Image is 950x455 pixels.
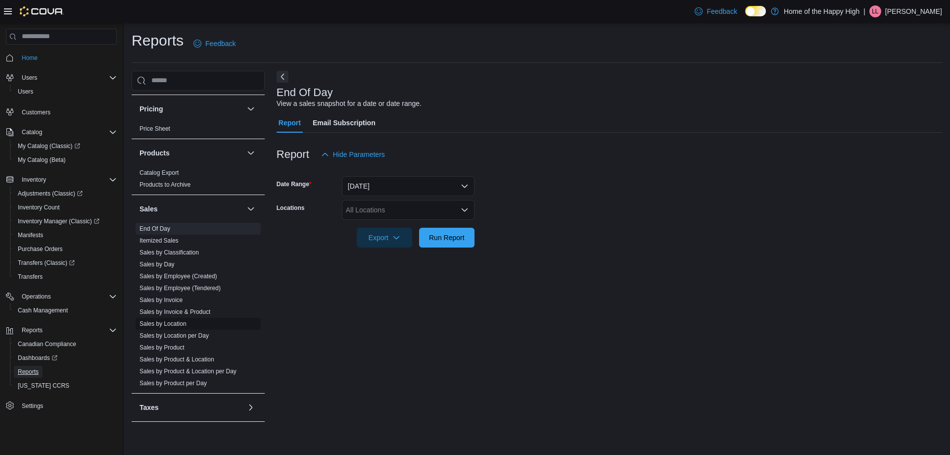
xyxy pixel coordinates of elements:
button: Reports [18,324,47,336]
span: Export [363,228,406,248]
button: Purchase Orders [10,242,121,256]
a: Sales by Classification [140,249,199,256]
span: Sales by Invoice & Product [140,308,210,316]
a: Adjustments (Classic) [14,188,87,200]
span: Sales by Classification [140,249,199,256]
span: Inventory [18,174,117,186]
span: Run Report [429,233,465,243]
a: My Catalog (Beta) [14,154,70,166]
span: Sales by Invoice [140,296,183,304]
h3: End Of Day [277,87,333,99]
span: Sales by Product per Day [140,379,207,387]
h1: Reports [132,31,184,51]
span: Washington CCRS [14,380,117,392]
span: Adjustments (Classic) [14,188,117,200]
button: Products [140,148,243,158]
a: Home [18,52,42,64]
a: Price Sheet [140,125,170,132]
span: Sales by Product & Location [140,355,214,363]
button: Inventory [2,173,121,187]
a: Sales by Location [140,320,187,327]
span: Sales by Employee (Created) [140,272,217,280]
button: Reports [2,323,121,337]
span: Sales by Day [140,260,175,268]
span: Transfers [14,271,117,283]
p: Home of the Happy High [784,5,859,17]
a: Adjustments (Classic) [10,187,121,201]
a: Sales by Product & Location [140,356,214,363]
span: Report [279,113,301,133]
p: [PERSON_NAME] [885,5,942,17]
a: Sales by Product [140,344,185,351]
button: Hide Parameters [317,145,389,164]
button: Taxes [245,402,257,413]
span: End Of Day [140,225,170,233]
a: Canadian Compliance [14,338,80,350]
span: Email Subscription [313,113,376,133]
h3: Report [277,149,309,160]
a: My Catalog (Classic) [14,140,84,152]
span: Settings [22,402,43,410]
span: Feedback [707,6,737,16]
a: My Catalog (Classic) [10,139,121,153]
button: Next [277,71,288,83]
a: Settings [18,400,47,412]
span: Sales by Location per Day [140,332,209,340]
button: Catalog [18,126,46,138]
button: Products [245,147,257,159]
a: Dashboards [14,352,61,364]
a: [US_STATE] CCRS [14,380,73,392]
a: Reports [14,366,43,378]
span: Manifests [18,231,43,239]
a: Itemized Sales [140,237,179,244]
button: Canadian Compliance [10,337,121,351]
a: Transfers (Classic) [10,256,121,270]
img: Cova [20,6,64,16]
a: Products to Archive [140,181,190,188]
a: Manifests [14,229,47,241]
span: Home [22,54,38,62]
button: Customers [2,104,121,119]
a: Sales by Product per Day [140,380,207,387]
button: Open list of options [461,206,469,214]
button: [US_STATE] CCRS [10,379,121,393]
label: Locations [277,204,305,212]
a: Transfers (Classic) [14,257,79,269]
a: Sales by Invoice & Product [140,308,210,315]
span: Canadian Compliance [18,340,76,348]
a: Sales by Invoice [140,297,183,303]
button: Operations [18,291,55,303]
span: Cash Management [14,304,117,316]
a: Cash Management [14,304,72,316]
a: Inventory Manager (Classic) [14,215,103,227]
a: Catalog Export [140,169,179,176]
button: Sales [245,203,257,215]
span: Operations [22,293,51,301]
span: LL [872,5,878,17]
a: Feedback [190,34,239,53]
span: Adjustments (Classic) [18,190,83,198]
span: Cash Management [18,306,68,314]
button: Export [357,228,412,248]
span: Catalog Export [140,169,179,177]
span: My Catalog (Classic) [18,142,80,150]
span: [US_STATE] CCRS [18,382,69,390]
span: Settings [18,400,117,412]
span: Reports [22,326,43,334]
button: Catalog [2,125,121,139]
a: Feedback [691,1,741,21]
h3: Taxes [140,403,159,412]
button: [DATE] [342,176,475,196]
span: Home [18,51,117,64]
button: My Catalog (Beta) [10,153,121,167]
nav: Complex example [6,47,117,439]
span: Transfers (Classic) [18,259,75,267]
button: Pricing [140,104,243,114]
h3: Sales [140,204,158,214]
a: Sales by Employee (Created) [140,273,217,280]
a: Inventory Count [14,202,64,213]
span: My Catalog (Classic) [14,140,117,152]
span: Canadian Compliance [14,338,117,350]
